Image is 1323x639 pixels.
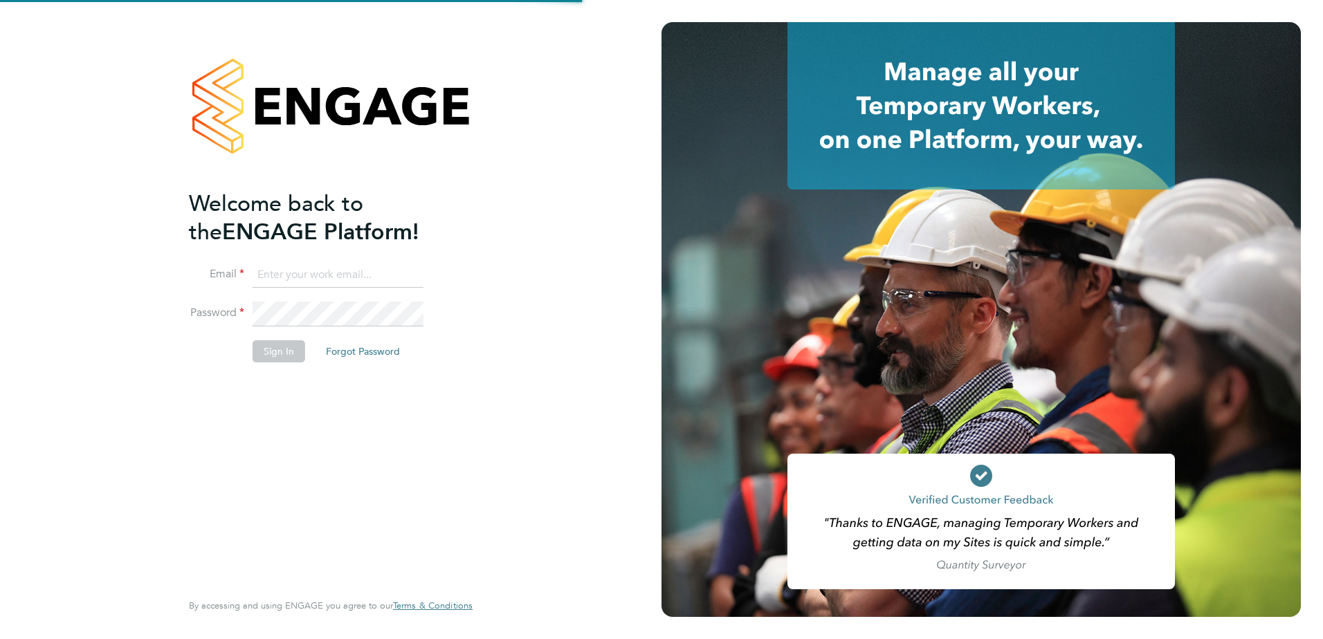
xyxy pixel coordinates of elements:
[315,340,411,362] button: Forgot Password
[189,600,473,611] span: By accessing and using ENGAGE you agree to our
[189,189,459,246] h2: ENGAGE Platform!
[189,267,244,281] label: Email
[393,600,473,611] a: Terms & Conditions
[189,306,244,320] label: Password
[253,263,423,288] input: Enter your work email...
[189,190,363,246] span: Welcome back to the
[253,340,305,362] button: Sign In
